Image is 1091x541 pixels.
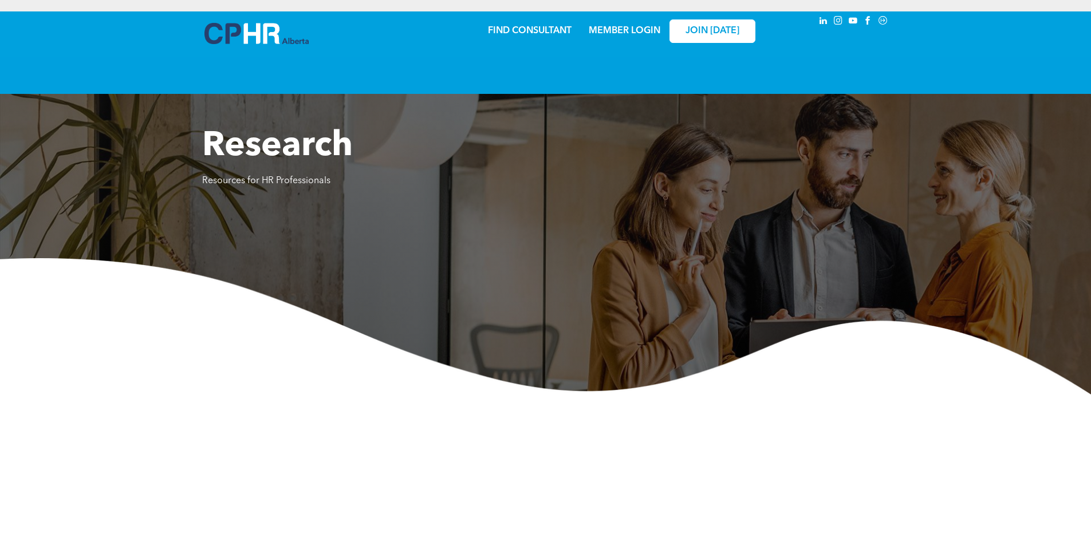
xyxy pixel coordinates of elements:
[817,14,830,30] a: linkedin
[877,14,889,30] a: Social network
[202,176,330,185] span: Resources for HR Professionals
[847,14,860,30] a: youtube
[488,26,572,35] a: FIND CONSULTANT
[204,23,309,44] img: A blue and white logo for cp alberta
[686,26,739,37] span: JOIN [DATE]
[202,129,353,164] span: Research
[589,26,660,35] a: MEMBER LOGIN
[832,14,845,30] a: instagram
[862,14,875,30] a: facebook
[669,19,755,43] a: JOIN [DATE]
